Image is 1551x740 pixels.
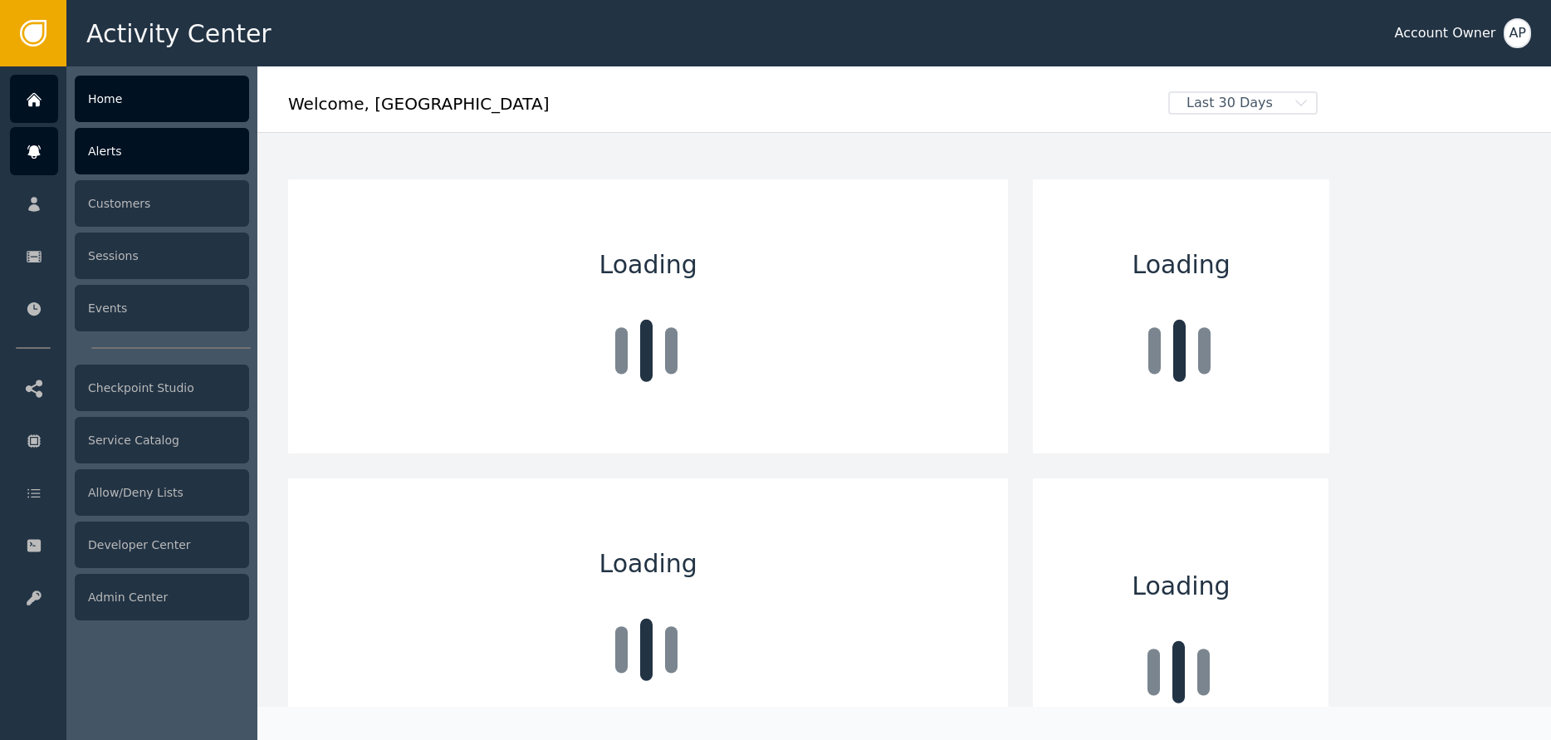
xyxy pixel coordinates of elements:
[1394,23,1495,43] div: Account Owner
[10,179,249,228] a: Customers
[10,468,249,517] a: Allow/Deny Lists
[75,285,249,331] div: Events
[1504,18,1531,48] button: AP
[10,521,249,569] a: Developer Center
[1170,93,1289,113] span: Last 30 Days
[10,416,249,464] a: Service Catalog
[1133,246,1231,283] span: Loading
[75,469,249,516] div: Allow/Deny Lists
[1157,91,1329,115] button: Last 30 Days
[75,233,249,279] div: Sessions
[75,128,249,174] div: Alerts
[599,545,697,582] span: Loading
[10,364,249,412] a: Checkpoint Studio
[86,15,272,52] span: Activity Center
[288,91,1157,128] div: Welcome , [GEOGRAPHIC_DATA]
[1132,567,1230,605] span: Loading
[10,284,249,332] a: Events
[75,574,249,620] div: Admin Center
[75,365,249,411] div: Checkpoint Studio
[599,246,697,283] span: Loading
[10,573,249,621] a: Admin Center
[10,127,249,175] a: Alerts
[75,417,249,463] div: Service Catalog
[10,232,249,280] a: Sessions
[10,75,249,123] a: Home
[75,522,249,568] div: Developer Center
[75,180,249,227] div: Customers
[75,76,249,122] div: Home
